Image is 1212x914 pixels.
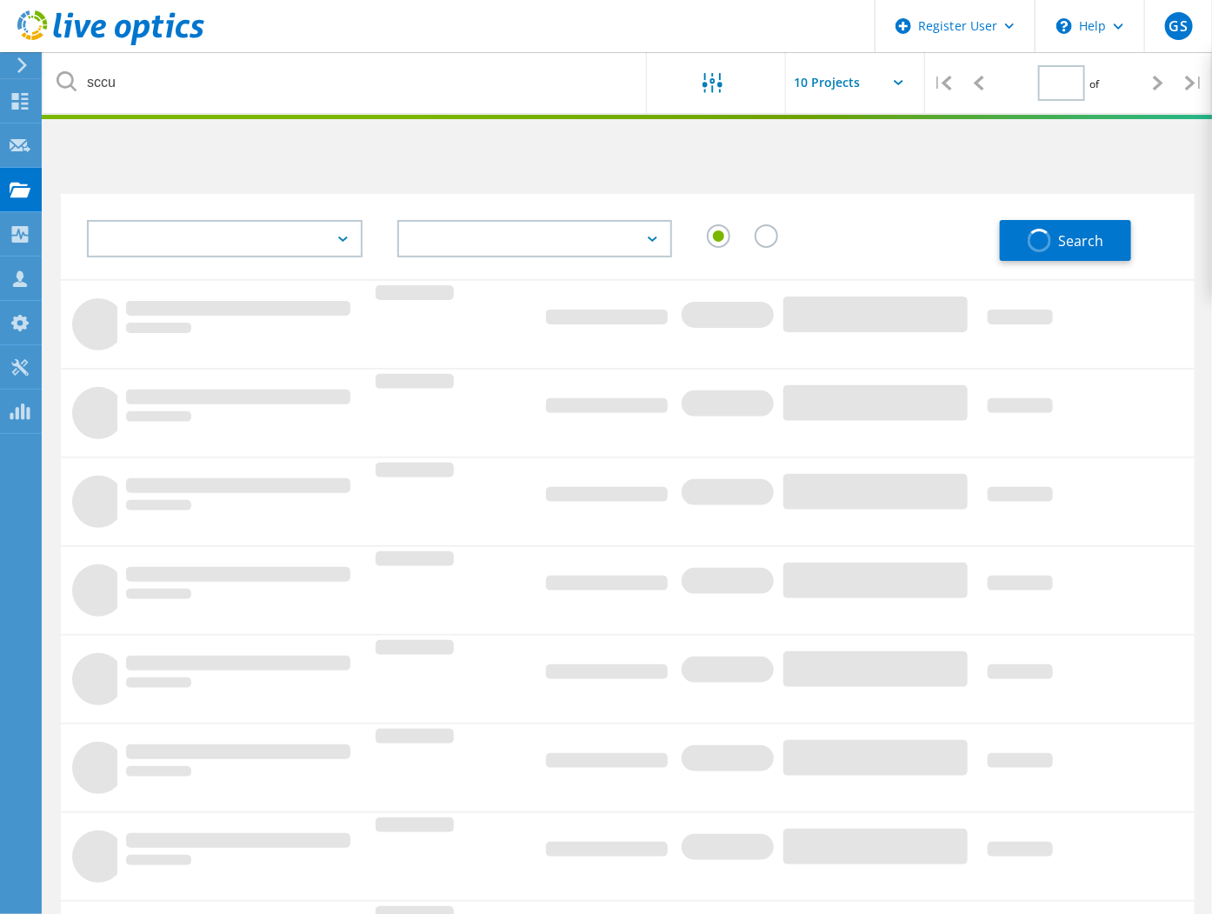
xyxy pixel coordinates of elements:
[1058,231,1103,250] span: Search
[1169,19,1188,33] span: GS
[1056,18,1072,34] svg: \n
[1089,77,1099,91] span: of
[1000,220,1131,261] button: Search
[925,52,961,114] div: |
[1176,52,1212,114] div: |
[17,37,204,49] a: Live Optics Dashboard
[43,52,648,113] input: undefined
